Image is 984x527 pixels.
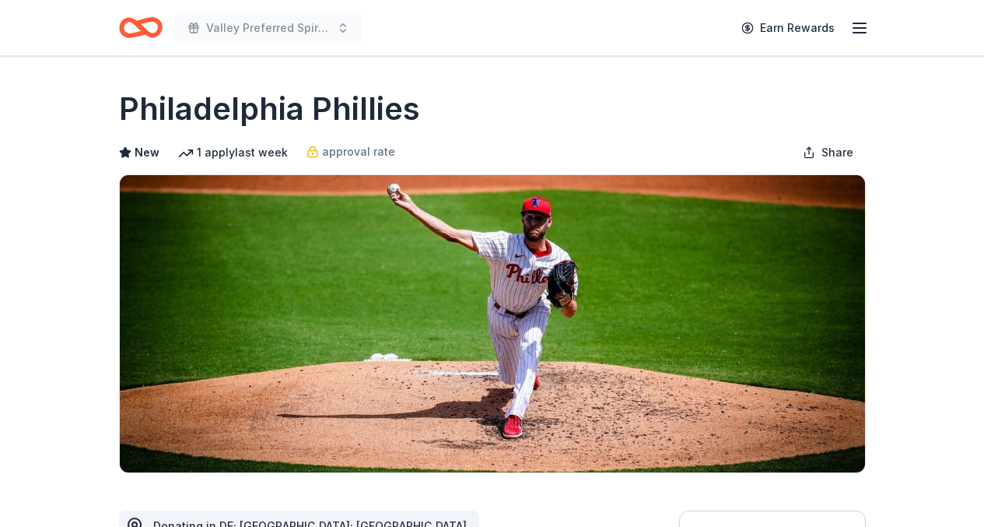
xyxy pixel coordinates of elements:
a: Home [119,9,163,46]
span: approval rate [322,142,395,161]
button: Share [790,137,866,168]
button: Valley Preferred Spirit of Courage [175,12,362,44]
img: Image for Philadelphia Phillies [120,175,865,473]
a: approval rate [306,142,395,161]
h1: Philadelphia Phillies [119,87,420,131]
span: Valley Preferred Spirit of Courage [206,19,331,37]
div: 1 apply last week [178,143,288,162]
span: New [135,143,159,162]
span: Share [821,143,853,162]
a: Earn Rewards [732,14,844,42]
